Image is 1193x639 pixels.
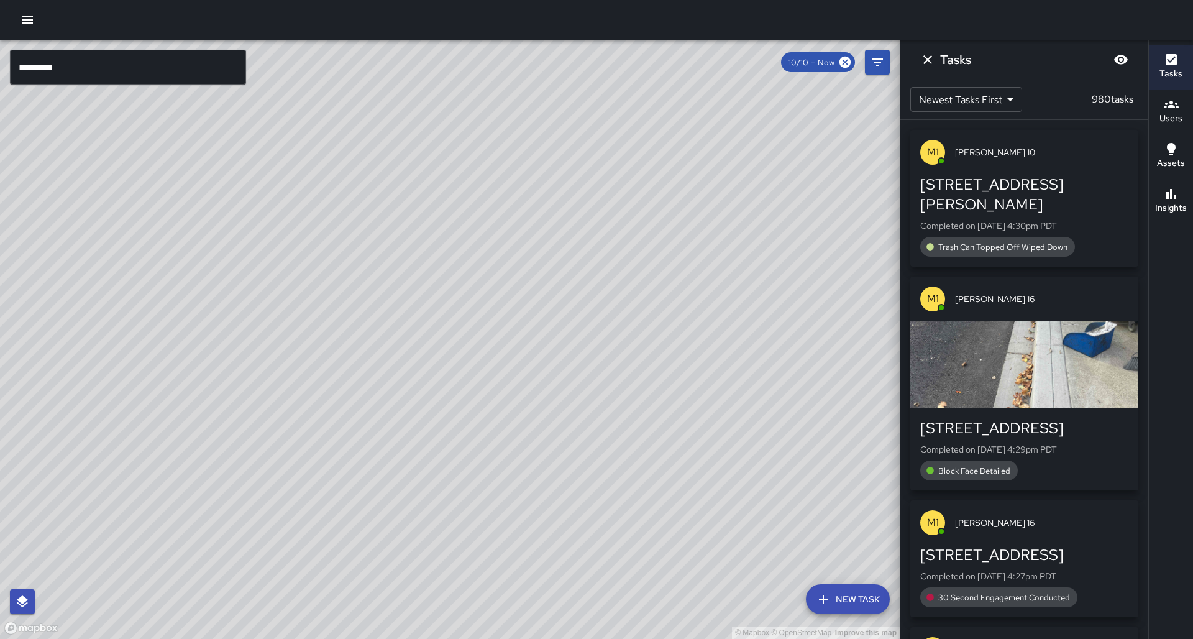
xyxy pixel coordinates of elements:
span: [PERSON_NAME] 16 [955,517,1128,529]
h6: Users [1159,112,1182,126]
div: [STREET_ADDRESS] [920,418,1128,438]
h6: Insights [1155,201,1187,215]
p: M1 [927,292,939,306]
h6: Tasks [940,50,971,70]
p: Completed on [DATE] 4:27pm PDT [920,570,1128,582]
button: M1[PERSON_NAME] 16[STREET_ADDRESS]Completed on [DATE] 4:29pm PDTBlock Face Detailed [910,277,1138,490]
p: Completed on [DATE] 4:30pm PDT [920,219,1128,232]
button: Assets [1149,134,1193,179]
h6: Tasks [1159,67,1182,81]
span: [PERSON_NAME] 10 [955,146,1128,159]
div: [STREET_ADDRESS] [920,545,1128,565]
button: M1[PERSON_NAME] 10[STREET_ADDRESS][PERSON_NAME]Completed on [DATE] 4:30pm PDTTrash Can Topped Off... [910,130,1138,267]
div: 10/10 — Now [781,52,855,72]
button: Blur [1108,47,1133,72]
button: Dismiss [915,47,940,72]
button: M1[PERSON_NAME] 16[STREET_ADDRESS]Completed on [DATE] 4:27pm PDT30 Second Engagement Conducted [910,500,1138,617]
button: Users [1149,90,1193,134]
button: Tasks [1149,45,1193,90]
span: 30 Second Engagement Conducted [931,592,1077,603]
div: Newest Tasks First [910,87,1022,112]
button: Insights [1149,179,1193,224]
span: Trash Can Topped Off Wiped Down [931,242,1075,252]
p: 980 tasks [1087,92,1138,107]
span: [PERSON_NAME] 16 [955,293,1128,305]
div: [STREET_ADDRESS][PERSON_NAME] [920,175,1128,214]
p: M1 [927,145,939,160]
p: M1 [927,515,939,530]
h6: Assets [1157,157,1185,170]
p: Completed on [DATE] 4:29pm PDT [920,443,1128,456]
button: New Task [806,584,890,614]
span: 10/10 — Now [781,57,842,68]
span: Block Face Detailed [931,466,1018,476]
button: Filters [865,50,890,75]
